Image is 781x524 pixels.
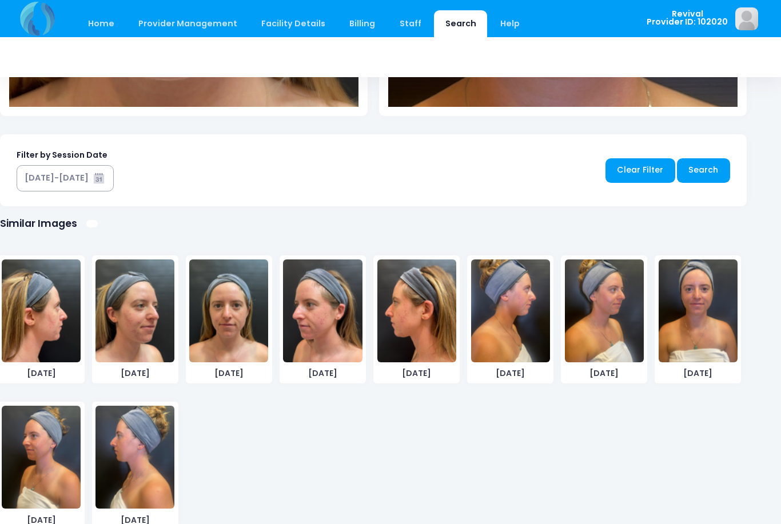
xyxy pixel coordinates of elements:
a: Search [434,10,487,37]
a: Staff [388,10,432,37]
img: image [283,259,362,362]
a: Clear Filter [605,158,675,183]
span: Revival Provider ID: 102020 [647,10,728,26]
img: image [2,406,81,509]
img: image [659,259,738,362]
a: Facility Details [250,10,337,37]
span: [DATE] [377,367,456,379]
a: Home [77,10,125,37]
a: Billing [338,10,386,37]
a: Provider Management [127,10,248,37]
img: image [735,7,758,30]
img: image [95,406,174,509]
img: image [565,259,644,362]
label: Filter by Session Date [17,149,107,161]
span: [DATE] [189,367,268,379]
a: Help [489,10,531,37]
img: image [471,259,550,362]
span: [DATE] [283,367,362,379]
span: [DATE] [2,367,81,379]
span: [DATE] [565,367,644,379]
span: [DATE] [471,367,550,379]
span: [DATE] [659,367,738,379]
img: image [377,259,456,362]
img: image [2,259,81,362]
img: image [95,259,174,362]
img: image [189,259,268,362]
span: [DATE] [95,367,174,379]
a: Search [677,158,730,183]
div: [DATE]-[DATE] [25,172,89,184]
